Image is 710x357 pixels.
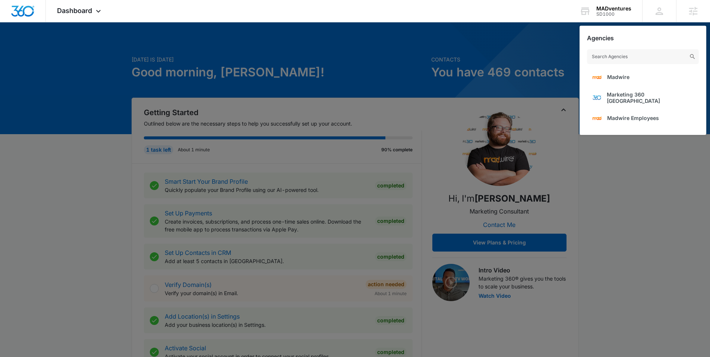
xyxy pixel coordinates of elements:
[587,86,699,109] a: Marketing 360 [GEOGRAPHIC_DATA]
[57,7,92,15] span: Dashboard
[596,6,631,12] div: account name
[607,115,659,121] span: Madwire Employees
[607,91,694,104] span: Marketing 360 [GEOGRAPHIC_DATA]
[587,49,699,64] input: Search Agencies
[587,35,614,42] h2: Agencies
[587,68,699,86] a: Madwire
[607,74,629,80] span: Madwire
[587,109,699,127] a: Madwire Employees
[596,12,631,17] div: account id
